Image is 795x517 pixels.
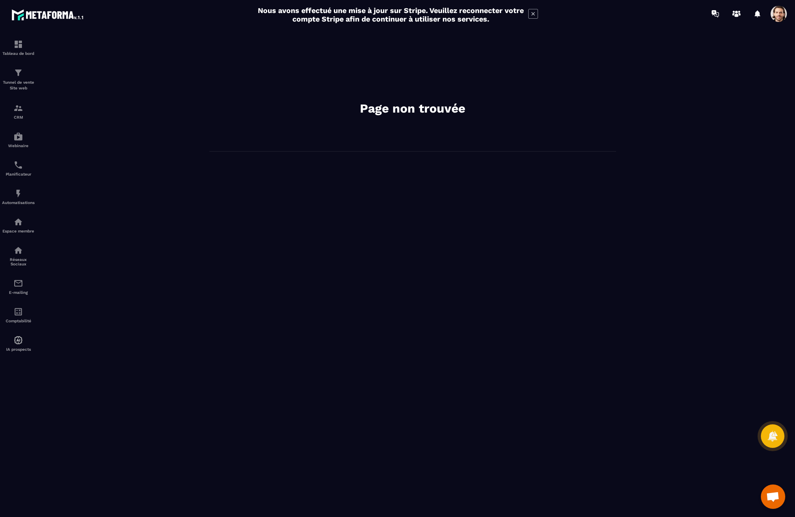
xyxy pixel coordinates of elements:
[11,7,85,22] img: logo
[2,229,35,233] p: Espace membre
[13,103,23,113] img: formation
[2,211,35,239] a: automationsautomationsEspace membre
[13,278,23,288] img: email
[761,484,785,509] div: Mở cuộc trò chuyện
[13,132,23,141] img: automations
[2,347,35,352] p: IA prospects
[2,257,35,266] p: Réseaux Sociaux
[13,335,23,345] img: automations
[2,200,35,205] p: Automatisations
[2,182,35,211] a: automationsautomationsAutomatisations
[2,172,35,176] p: Planificateur
[13,245,23,255] img: social-network
[13,160,23,170] img: scheduler
[2,319,35,323] p: Comptabilité
[2,33,35,62] a: formationformationTableau de bord
[2,290,35,295] p: E-mailing
[2,272,35,301] a: emailemailE-mailing
[291,100,535,117] h2: Page non trouvée
[2,97,35,126] a: formationformationCRM
[2,143,35,148] p: Webinaire
[2,301,35,329] a: accountantaccountantComptabilité
[13,307,23,317] img: accountant
[2,62,35,97] a: formationformationTunnel de vente Site web
[2,126,35,154] a: automationsautomationsWebinaire
[13,39,23,49] img: formation
[13,68,23,78] img: formation
[2,239,35,272] a: social-networksocial-networkRéseaux Sociaux
[13,217,23,227] img: automations
[2,51,35,56] p: Tableau de bord
[257,6,524,23] h2: Nous avons effectué une mise à jour sur Stripe. Veuillez reconnecter votre compte Stripe afin de ...
[2,80,35,91] p: Tunnel de vente Site web
[13,189,23,198] img: automations
[2,154,35,182] a: schedulerschedulerPlanificateur
[2,115,35,119] p: CRM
